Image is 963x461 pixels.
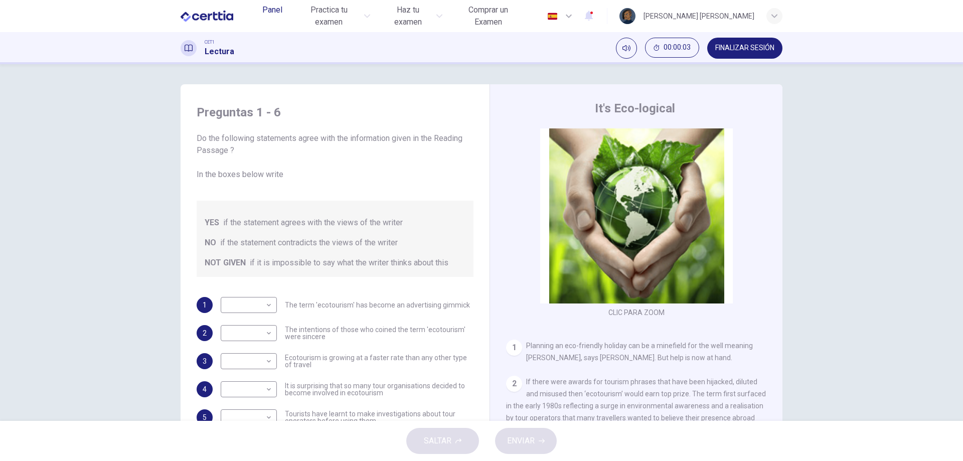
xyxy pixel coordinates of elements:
[205,237,216,249] span: NO
[220,237,398,249] span: if the statement contradicts the views of the writer
[205,257,246,269] span: NOT GIVEN
[644,10,754,22] div: [PERSON_NAME] [PERSON_NAME]
[205,46,234,58] h1: Lectura
[205,39,215,46] span: CET1
[619,8,635,24] img: Profile picture
[181,6,256,26] a: CERTTIA logo
[285,301,470,309] span: The term 'ecotourism' has become an advertising gimmick
[506,340,522,356] div: 1
[645,38,699,58] button: 00:00:03
[506,376,522,392] div: 2
[506,378,766,446] span: If there were awards for tourism phrases that have been hijacked, diluted and misused then ‘ecoto...
[595,100,675,116] h4: It's Eco-logical
[382,4,433,28] span: Haz tu examen
[285,354,473,368] span: Ecotourism is growing at a faster rate than any other type of travel
[205,217,219,229] span: YES
[203,301,207,309] span: 1
[203,386,207,393] span: 4
[285,410,473,424] span: Tourists have learnt to make investigations about tour operators before using them
[256,1,288,31] a: Panel
[250,257,448,269] span: if it is impossible to say what the writer thinks about this
[223,217,403,229] span: if the statement agrees with the views of the writer
[715,44,774,52] span: FINALIZAR SESIÓN
[203,358,207,365] span: 3
[285,326,473,340] span: The intentions of those who coined the term 'ecotourism' were sincere
[203,330,207,337] span: 2
[296,4,362,28] span: Practica tu examen
[292,1,375,31] button: Practica tu examen
[450,1,526,31] button: Comprar un Examen
[203,414,207,421] span: 5
[645,38,699,59] div: Ocultar
[707,38,782,59] button: FINALIZAR SESIÓN
[285,382,473,396] span: It is surprising that so many tour organisations decided to become involved in ecotourism
[378,1,446,31] button: Haz tu examen
[256,1,288,19] button: Panel
[546,13,559,20] img: es
[197,132,473,181] span: Do the following statements agree with the information given in the Reading Passage ? In the boxe...
[526,342,753,362] span: Planning an eco-friendly holiday can be a minefield for the well meaning [PERSON_NAME], says [PER...
[664,44,691,52] span: 00:00:03
[454,4,522,28] span: Comprar un Examen
[197,104,473,120] h4: Preguntas 1 - 6
[262,4,282,16] span: Panel
[616,38,637,59] div: Silenciar
[181,6,233,26] img: CERTTIA logo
